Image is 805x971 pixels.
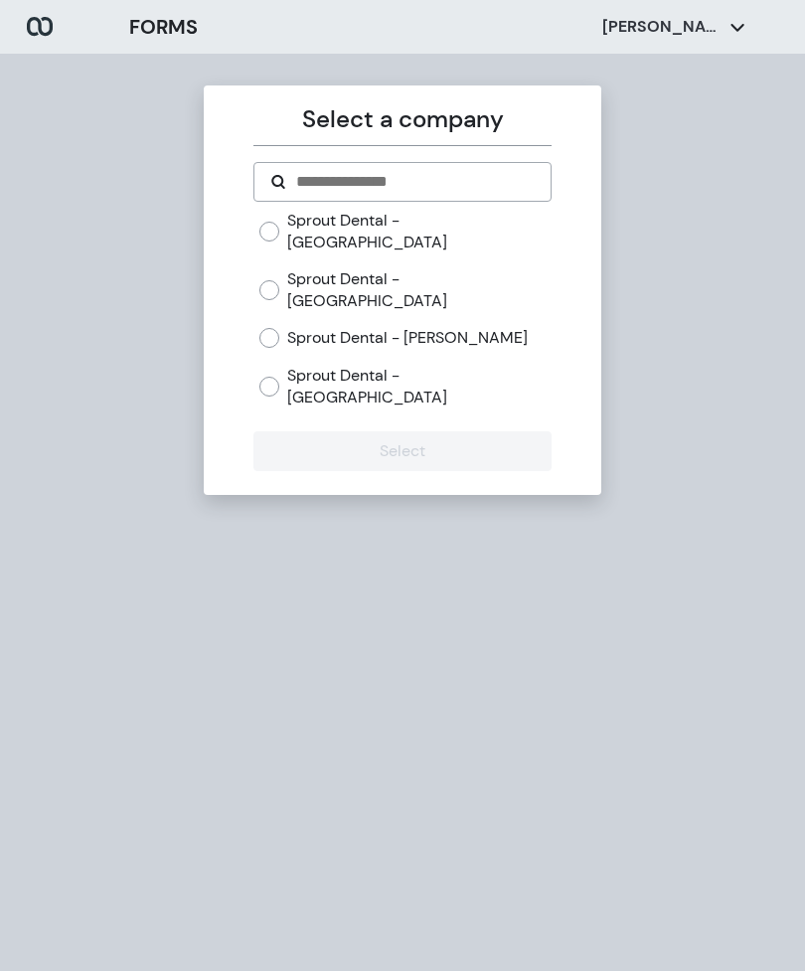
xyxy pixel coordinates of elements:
[287,210,551,252] label: Sprout Dental - [GEOGRAPHIC_DATA]
[253,101,551,137] p: Select a company
[294,170,534,194] input: Search
[287,327,528,349] label: Sprout Dental - [PERSON_NAME]
[602,16,722,38] p: [PERSON_NAME]
[287,365,551,407] label: Sprout Dental - [GEOGRAPHIC_DATA]
[253,431,551,471] button: Select
[129,12,198,42] h3: FORMS
[287,268,551,311] label: Sprout Dental - [GEOGRAPHIC_DATA]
